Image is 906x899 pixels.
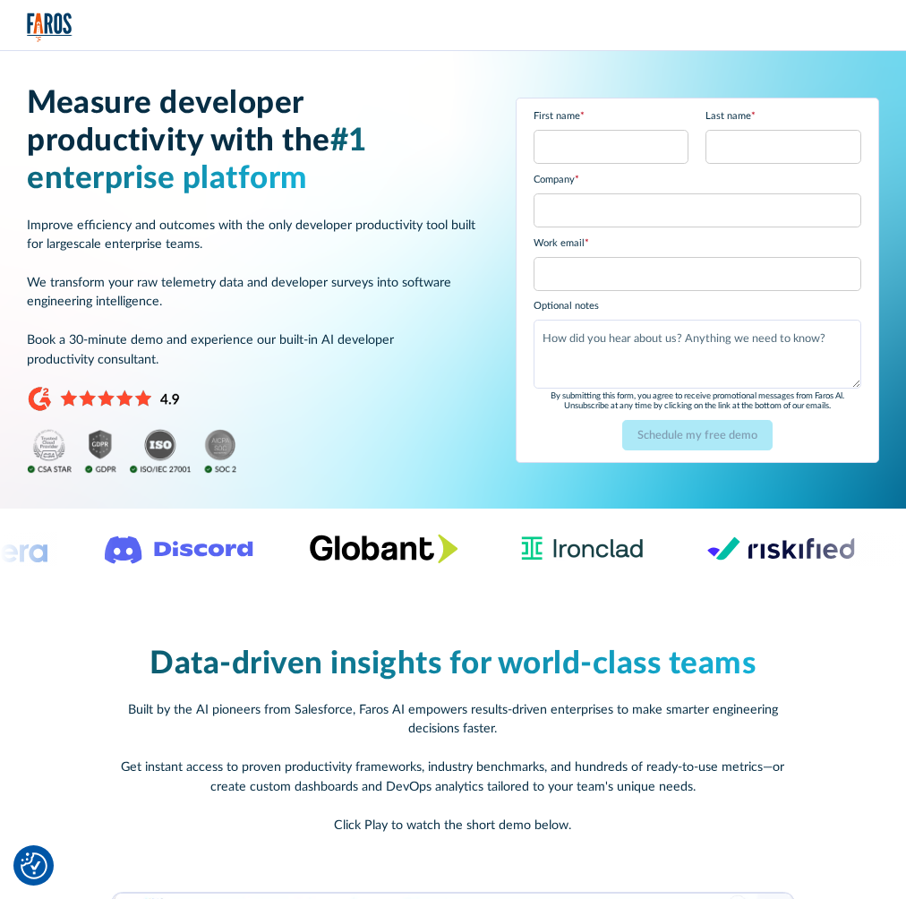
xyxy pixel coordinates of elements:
p: Built by the AI pioneers from Salesforce, Faros AI empowers results-driven enterprises to make sm... [111,700,795,835]
label: Optional notes [534,299,861,314]
input: Schedule my free demo [622,420,773,450]
img: Logo of the communication platform Discord. [105,533,252,564]
img: Revisit consent button [21,852,47,879]
label: First name [534,109,688,124]
button: Cookie Settings [21,852,47,879]
a: home [27,13,73,42]
img: Logo of the risk management platform Riskified. [706,536,854,561]
img: Globant's logo [310,534,457,563]
img: Logo of the analytics and reporting company Faros. [27,13,73,42]
p: Improve efficiency and outcomes with the only developer productivity tool built for largescale en... [27,216,481,370]
span: Data-driven insights for world-class teams [150,648,756,680]
label: Last name [705,109,860,124]
img: 4.9 stars on G2 [27,386,180,412]
h1: Measure developer productivity with the [27,85,481,198]
form: Email Form [534,109,861,450]
div: By submitting this form, you agree to receive promotional messages from Faros Al. Unsubscribe at ... [534,391,861,412]
img: ISO, GDPR, SOC2, and CSA Star compliance badges [27,429,236,475]
img: Ironclad Logo [515,532,650,566]
label: Work email [534,236,861,252]
label: Company [534,173,861,188]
